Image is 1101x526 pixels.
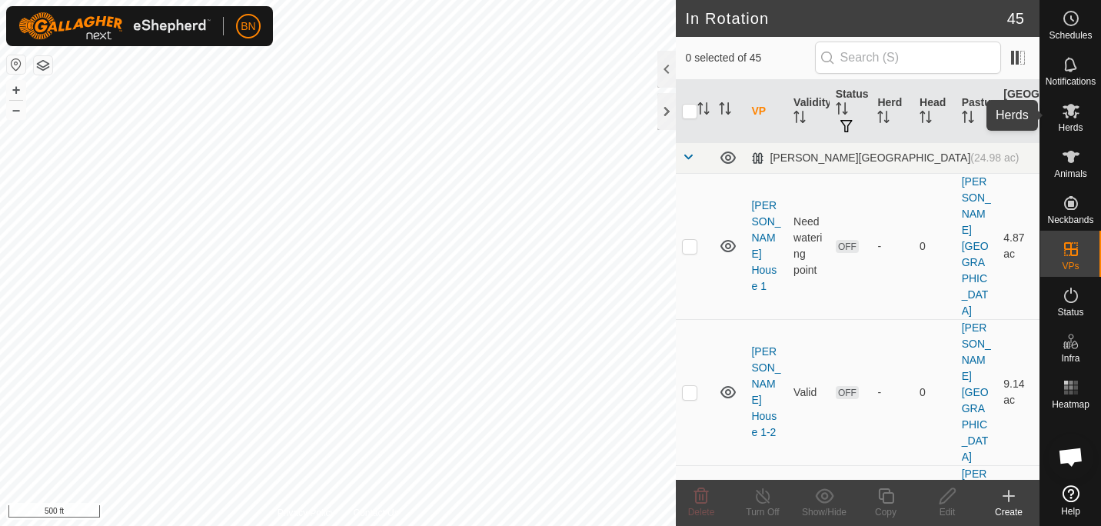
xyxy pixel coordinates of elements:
th: Pasture [956,80,998,143]
img: Gallagher Logo [18,12,211,40]
span: 45 [1007,7,1024,30]
td: 4.87 ac [997,173,1039,319]
span: VPs [1062,261,1079,271]
th: [GEOGRAPHIC_DATA] Area [997,80,1039,143]
div: Create [978,505,1039,519]
div: Show/Hide [793,505,855,519]
a: [PERSON_NAME][GEOGRAPHIC_DATA] [962,321,991,463]
h2: In Rotation [685,9,1006,28]
div: - [877,385,907,401]
span: Heatmap [1052,400,1089,409]
div: - [877,238,907,255]
div: Edit [916,505,978,519]
span: 0 selected of 45 [685,50,814,66]
td: Valid [787,319,830,465]
p-sorticon: Activate to sort [697,105,710,117]
p-sorticon: Activate to sort [836,105,848,117]
td: 9.14 ac [997,319,1039,465]
td: Need watering point [787,173,830,319]
a: Privacy Policy [278,506,335,520]
a: [PERSON_NAME] House 1-2 [751,345,780,438]
div: Copy [855,505,916,519]
span: Neckbands [1047,215,1093,225]
th: Herd [871,80,913,143]
button: Reset Map [7,55,25,74]
td: 0 [913,173,956,319]
div: Open chat [1048,434,1094,480]
span: Notifications [1046,77,1096,86]
th: Validity [787,80,830,143]
a: Help [1040,479,1101,522]
span: OFF [836,240,859,253]
p-sorticon: Activate to sort [920,113,932,125]
p-sorticon: Activate to sort [719,105,731,117]
button: – [7,101,25,119]
th: Head [913,80,956,143]
th: Status [830,80,872,143]
span: BN [241,18,255,35]
span: OFF [836,386,859,399]
span: Status [1057,308,1083,317]
span: Herds [1058,123,1083,132]
span: Schedules [1049,31,1092,40]
span: Infra [1061,354,1079,363]
td: 0 [913,319,956,465]
a: [PERSON_NAME][GEOGRAPHIC_DATA] [962,175,991,317]
a: [PERSON_NAME] House 1 [751,199,780,292]
div: [PERSON_NAME][GEOGRAPHIC_DATA] [751,151,1019,165]
p-sorticon: Activate to sort [877,113,890,125]
button: + [7,81,25,99]
button: Map Layers [34,56,52,75]
p-sorticon: Activate to sort [962,113,974,125]
span: Delete [688,507,715,518]
span: Animals [1054,169,1087,178]
input: Search (S) [815,42,1001,74]
th: VP [745,80,787,143]
span: Help [1061,507,1080,516]
a: Contact Us [353,506,398,520]
p-sorticon: Activate to sort [793,113,806,125]
span: (24.98 ac) [970,151,1019,164]
div: Turn Off [732,505,793,519]
p-sorticon: Activate to sort [1003,121,1016,133]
